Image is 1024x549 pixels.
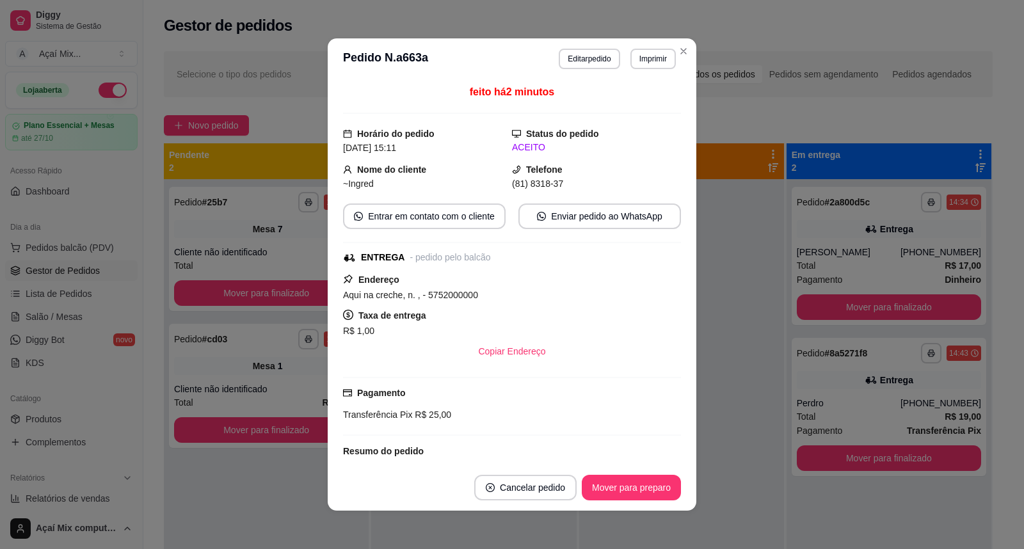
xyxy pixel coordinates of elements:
[468,338,556,364] button: Copiar Endereço
[343,310,353,320] span: dollar
[343,165,352,174] span: user
[526,164,563,175] strong: Telefone
[512,141,681,154] div: ACEITO
[582,475,681,500] button: Mover para preparo
[526,129,599,139] strong: Status do pedido
[518,203,681,229] button: whats-appEnviar pedido ao WhatsApp
[343,129,352,138] span: calendar
[474,475,577,500] button: close-circleCancelar pedido
[358,310,426,321] strong: Taxa de entrega
[343,388,352,397] span: credit-card
[357,164,426,175] strong: Nome do cliente
[512,165,521,174] span: phone
[343,326,374,336] span: R$ 1,00
[559,49,620,69] button: Editarpedido
[343,290,478,300] span: Aqui na creche, n. , - 5752000000
[412,410,451,420] span: R$ 25,00
[357,129,435,139] strong: Horário do pedido
[358,274,399,285] strong: Endereço
[354,212,363,221] span: whats-app
[357,388,405,398] strong: Pagamento
[343,274,353,284] span: pushpin
[512,129,521,138] span: desktop
[512,179,563,189] span: (81) 8318-37
[537,212,546,221] span: whats-app
[486,483,495,492] span: close-circle
[343,49,428,69] h3: Pedido N. a663a
[630,49,676,69] button: Imprimir
[410,251,490,264] div: - pedido pelo balcão
[470,86,554,97] span: feito há 2 minutos
[343,446,424,456] strong: Resumo do pedido
[343,143,396,153] span: [DATE] 15:11
[343,410,412,420] span: Transferência Pix
[361,251,404,264] div: ENTREGA
[343,203,506,229] button: whats-appEntrar em contato com o cliente
[343,179,374,189] span: ~Ingred
[673,41,694,61] button: Close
